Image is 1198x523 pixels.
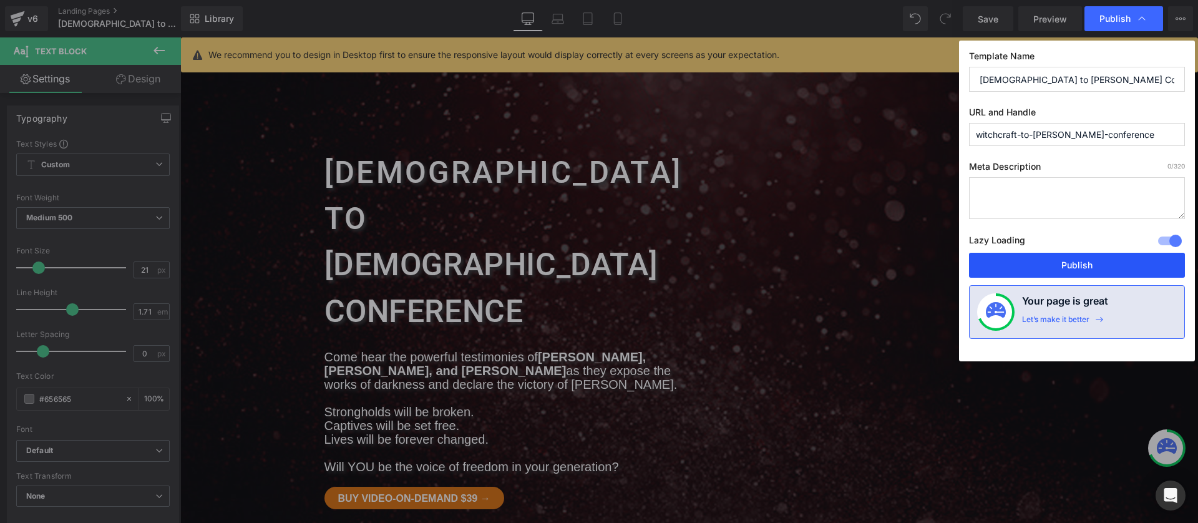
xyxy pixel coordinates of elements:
[158,456,310,466] span: Buy Video-on-Demand $39 →
[1167,162,1171,170] span: 0
[1022,293,1108,315] h4: Your page is great
[1156,481,1186,511] div: Open Intercom Messenger
[1099,13,1131,24] span: Publish
[986,302,1006,322] img: onboarding-status.svg
[144,313,500,354] p: Come hear the powerful testimonies of as they expose the works of darkness and declare the victor...
[969,232,1025,253] label: Lazy Loading
[1022,315,1089,331] div: Let’s make it better
[144,112,500,204] h1: [DEMOGRAPHIC_DATA] to
[1167,162,1185,170] span: /320
[969,253,1185,278] button: Publish
[144,209,478,292] span: [DEMOGRAPHIC_DATA] conference
[144,368,500,409] p: Strongholds will be broken. Captives will be set free. Lives will be forever changed.
[144,423,500,436] p: Will YOU be the voice of freedom in your generation?
[144,313,466,340] strong: [PERSON_NAME], [PERSON_NAME], and [PERSON_NAME]
[969,161,1185,177] label: Meta Description
[969,51,1185,67] label: Template Name
[969,107,1185,123] label: URL and Handle
[144,449,324,472] a: Buy Video-on-Demand $39 →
